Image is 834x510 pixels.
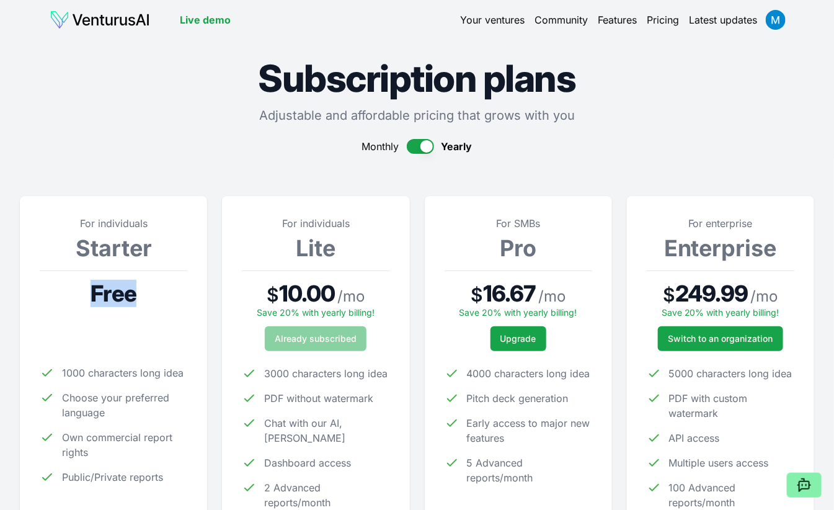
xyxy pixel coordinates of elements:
span: $ [663,284,676,306]
p: For enterprise [647,216,794,231]
a: Features [598,12,637,27]
span: / mo [538,287,566,306]
span: Free [91,281,136,306]
a: Latest updates [689,12,757,27]
h3: Lite [242,236,389,261]
a: Pricing [647,12,679,27]
a: Your ventures [460,12,525,27]
h3: Enterprise [647,236,794,261]
span: Save 20% with yearly billing! [257,307,375,318]
span: Monthly [362,139,399,154]
span: $ [471,284,483,306]
button: Upgrade [490,326,546,351]
span: 5 Advanced reports/month [467,455,592,485]
img: logo [50,10,150,30]
span: Dashboard access [264,455,351,470]
p: For individuals [40,216,187,231]
span: Save 20% with yearly billing! [662,307,779,318]
p: For individuals [242,216,389,231]
img: ACg8ocKs5dOxHsc261Ys8dDE17S4yrW1w5-BvW_7vb88Yc6k9BbSpg=s96-c [766,10,786,30]
p: Adjustable and affordable pricing that grows with you [20,107,814,124]
a: Switch to an organization [658,326,783,351]
span: API access [669,431,720,445]
span: 5000 characters long idea [669,366,792,381]
span: Pitch deck generation [467,391,569,406]
span: 1000 characters long idea [62,365,184,380]
span: 249.99 [676,281,748,306]
span: 3000 characters long idea [264,366,388,381]
span: Save 20% with yearly billing! [459,307,577,318]
span: PDF with custom watermark [669,391,794,421]
p: For SMBs [445,216,592,231]
span: / mo [338,287,365,306]
span: 100 Advanced reports/month [669,480,794,510]
a: Live demo [180,12,231,27]
span: PDF without watermark [264,391,373,406]
h3: Pro [445,236,592,261]
a: Community [535,12,588,27]
span: Yearly [441,139,472,154]
span: Public/Private reports [62,470,163,485]
h3: Starter [40,236,187,261]
span: / mo [750,287,778,306]
span: 4000 characters long idea [467,366,590,381]
h1: Subscription plans [20,60,814,97]
span: Choose your preferred language [62,390,187,420]
span: Own commercial report rights [62,430,187,460]
span: Chat with our AI, [PERSON_NAME] [264,416,389,445]
span: 16.67 [483,281,536,306]
span: $ [267,284,279,306]
span: Multiple users access [669,455,769,470]
span: 2 Advanced reports/month [264,480,389,510]
span: Early access to major new features [467,416,592,445]
span: 10.00 [279,281,335,306]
